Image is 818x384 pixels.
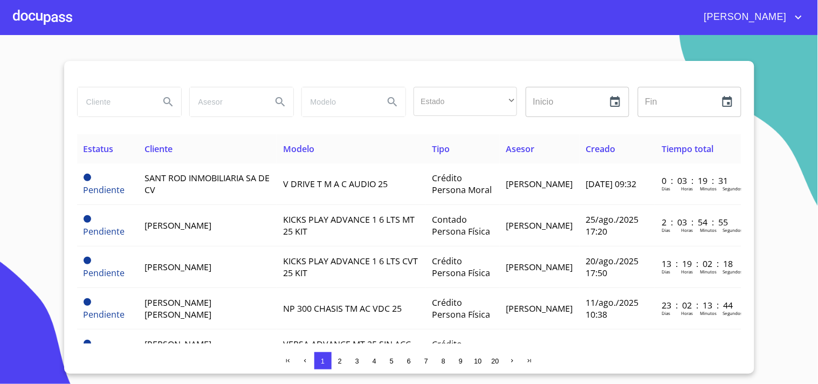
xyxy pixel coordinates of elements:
[506,220,573,231] span: [PERSON_NAME]
[349,352,366,369] button: 3
[145,220,211,231] span: [PERSON_NAME]
[696,9,805,26] button: account of current user
[84,174,91,181] span: Pendiente
[155,89,181,115] button: Search
[700,186,717,191] p: Minutos
[332,352,349,369] button: 2
[390,357,394,365] span: 5
[474,357,482,365] span: 10
[700,227,717,233] p: Minutos
[723,269,743,275] p: Segundos
[373,357,376,365] span: 4
[662,341,734,353] p: 35 : 02 : 35 : 19
[267,89,293,115] button: Search
[470,352,487,369] button: 10
[506,303,573,314] span: [PERSON_NAME]
[314,352,332,369] button: 1
[586,297,639,320] span: 11/ago./2025 10:38
[145,338,211,362] span: [PERSON_NAME] [PERSON_NAME]
[681,186,693,191] p: Horas
[84,184,125,196] span: Pendiente
[432,338,491,362] span: Crédito Persona Física
[681,310,693,316] p: Horas
[190,87,263,116] input: search
[723,186,743,191] p: Segundos
[696,9,792,26] span: [PERSON_NAME]
[84,267,125,279] span: Pendiente
[145,261,211,273] span: [PERSON_NAME]
[723,227,743,233] p: Segundos
[506,143,535,155] span: Asesor
[452,352,470,369] button: 9
[662,186,670,191] p: Dias
[432,172,492,196] span: Crédito Persona Moral
[338,357,342,365] span: 2
[681,227,693,233] p: Horas
[432,255,491,279] span: Crédito Persona Física
[662,175,734,187] p: 0 : 03 : 19 : 31
[662,258,734,270] p: 13 : 19 : 02 : 18
[366,352,383,369] button: 4
[380,89,405,115] button: Search
[283,143,314,155] span: Modelo
[383,352,401,369] button: 5
[283,303,402,314] span: NP 300 CHASIS TM AC VDC 25
[145,172,270,196] span: SANT ROD INMOBILIARIA SA DE CV
[418,352,435,369] button: 7
[432,143,450,155] span: Tipo
[283,338,414,362] span: VERSA ADVANCE MT 25 SIN ACC VERSA ADVANCE CVT 25 SIN ACC
[662,299,734,311] p: 23 : 02 : 13 : 44
[84,225,125,237] span: Pendiente
[78,87,151,116] input: search
[321,357,325,365] span: 1
[491,357,499,365] span: 20
[84,143,114,155] span: Estatus
[662,310,670,316] p: Dias
[84,257,91,264] span: Pendiente
[424,357,428,365] span: 7
[662,216,734,228] p: 2 : 03 : 54 : 55
[84,215,91,223] span: Pendiente
[401,352,418,369] button: 6
[435,352,452,369] button: 8
[681,269,693,275] p: Horas
[487,352,504,369] button: 20
[723,310,743,316] p: Segundos
[432,214,491,237] span: Contado Persona Física
[432,297,491,320] span: Crédito Persona Física
[84,298,91,306] span: Pendiente
[84,308,125,320] span: Pendiente
[586,214,639,237] span: 25/ago./2025 17:20
[662,269,670,275] p: Dias
[586,143,616,155] span: Creado
[84,340,91,347] span: Pendiente
[283,214,415,237] span: KICKS PLAY ADVANCE 1 6 LTS MT 25 KIT
[662,143,713,155] span: Tiempo total
[355,357,359,365] span: 3
[283,178,388,190] span: V DRIVE T M A C AUDIO 25
[700,269,717,275] p: Minutos
[407,357,411,365] span: 6
[145,143,173,155] span: Cliente
[586,255,639,279] span: 20/ago./2025 17:50
[283,255,418,279] span: KICKS PLAY ADVANCE 1 6 LTS CVT 25 KIT
[506,261,573,273] span: [PERSON_NAME]
[302,87,375,116] input: search
[145,297,211,320] span: [PERSON_NAME] [PERSON_NAME]
[662,227,670,233] p: Dias
[459,357,463,365] span: 9
[442,357,445,365] span: 8
[586,178,637,190] span: [DATE] 09:32
[414,87,517,116] div: ​
[506,178,573,190] span: [PERSON_NAME]
[700,310,717,316] p: Minutos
